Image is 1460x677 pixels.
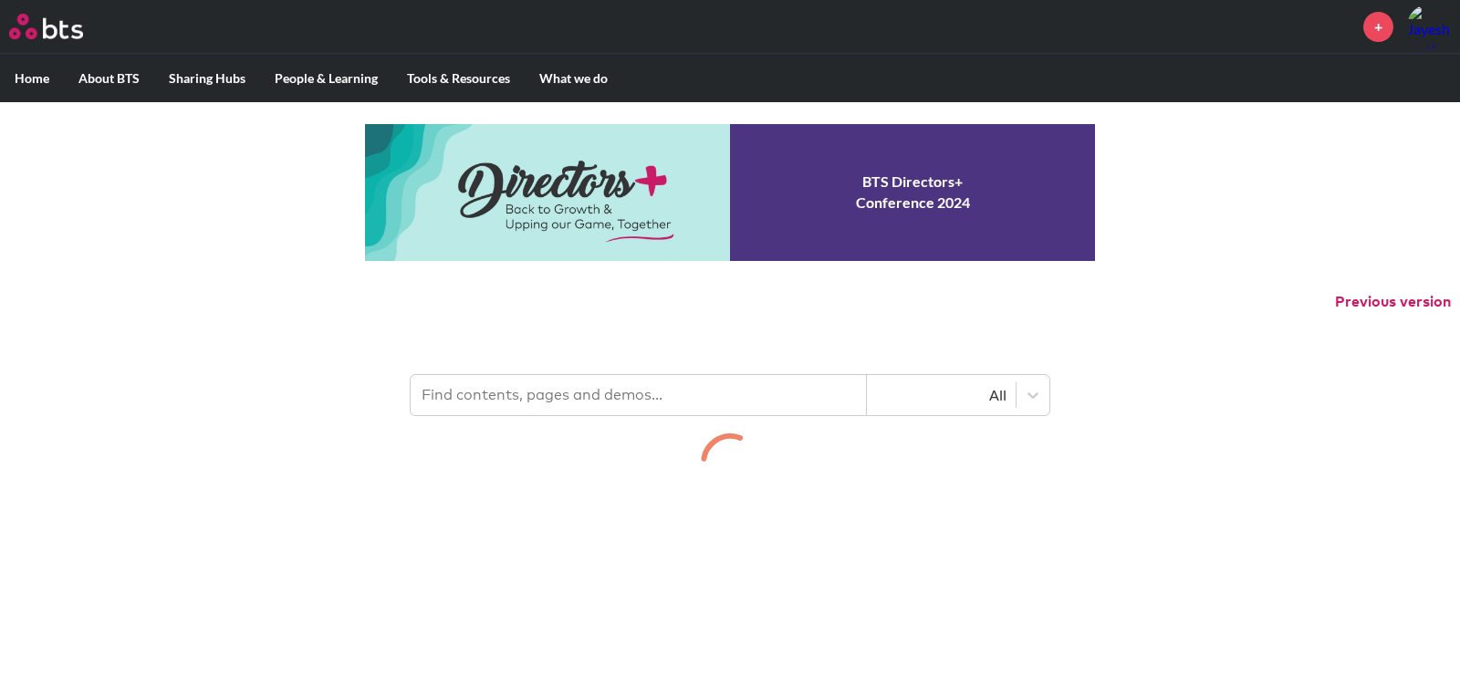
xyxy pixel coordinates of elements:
[1335,292,1451,312] button: Previous version
[1407,5,1451,48] a: Profile
[260,55,392,102] label: People & Learning
[392,55,525,102] label: Tools & Resources
[9,14,83,39] img: BTS Logo
[1363,12,1393,42] a: +
[365,124,1095,261] a: Conference 2024
[411,375,867,415] input: Find contents, pages and demos...
[154,55,260,102] label: Sharing Hubs
[64,55,154,102] label: About BTS
[1407,5,1451,48] img: Jayesh Bhatt
[9,14,117,39] a: Go home
[525,55,622,102] label: What we do
[876,385,1006,405] div: All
